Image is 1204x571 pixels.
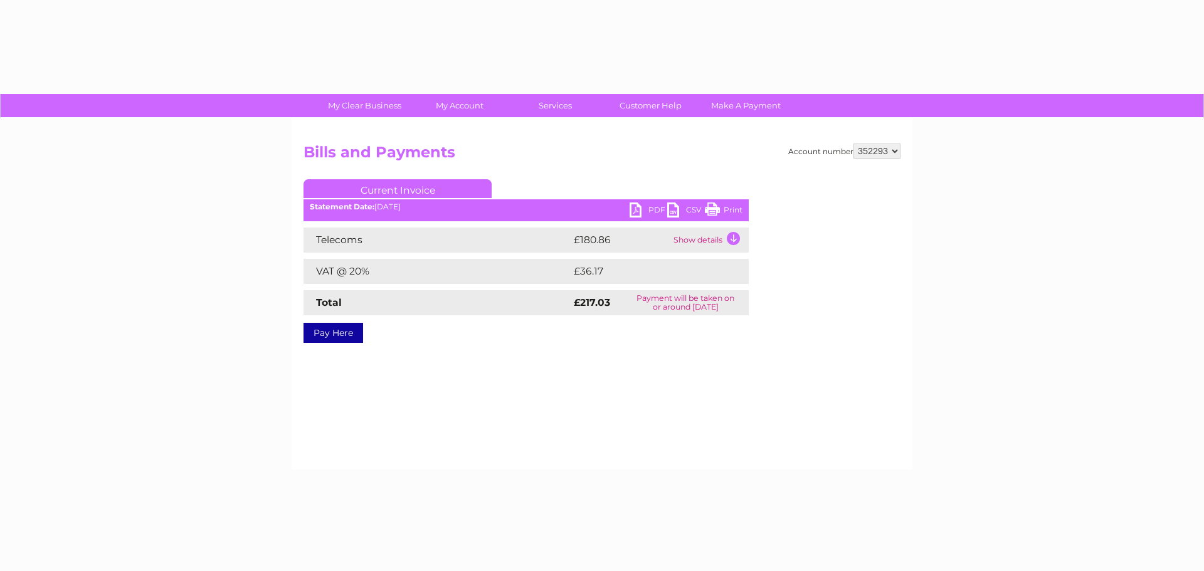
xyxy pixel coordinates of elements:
[630,202,667,221] a: PDF
[788,144,900,159] div: Account number
[304,323,363,343] a: Pay Here
[705,202,742,221] a: Print
[310,202,374,211] b: Statement Date:
[313,94,416,117] a: My Clear Business
[316,296,342,308] strong: Total
[304,179,492,198] a: Current Invoice
[667,202,705,221] a: CSV
[623,290,749,315] td: Payment will be taken on or around [DATE]
[304,259,571,284] td: VAT @ 20%
[571,228,670,253] td: £180.86
[574,296,610,308] strong: £217.03
[304,202,749,211] div: [DATE]
[304,144,900,167] h2: Bills and Payments
[670,228,749,253] td: Show details
[599,94,702,117] a: Customer Help
[694,94,798,117] a: Make A Payment
[504,94,607,117] a: Services
[408,94,512,117] a: My Account
[304,228,571,253] td: Telecoms
[571,259,722,284] td: £36.17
